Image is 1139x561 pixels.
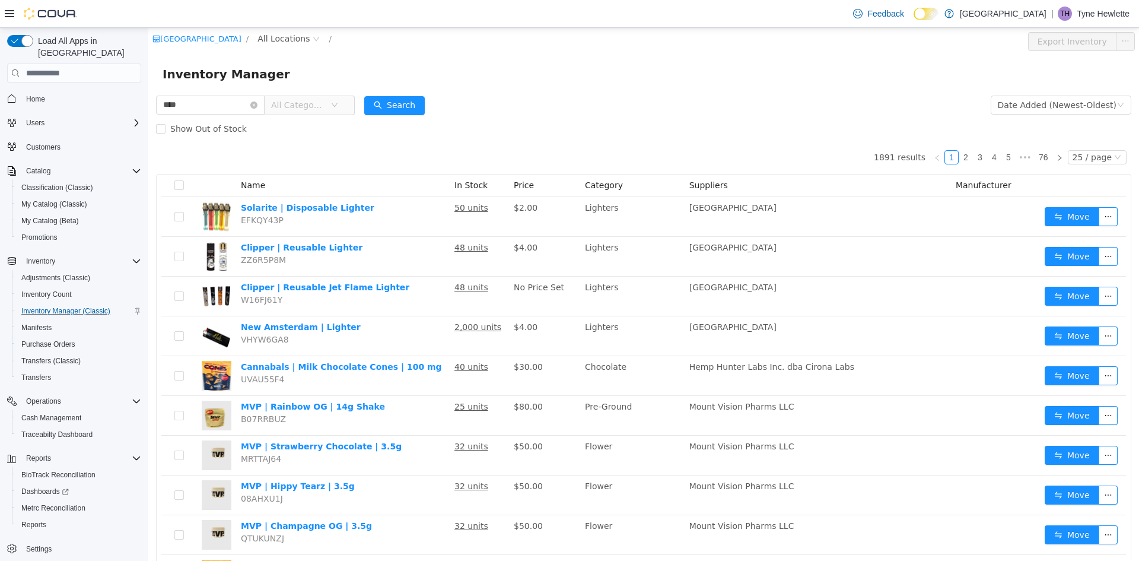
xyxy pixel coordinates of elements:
[17,427,141,442] span: Traceabilty Dashboard
[17,287,77,302] a: Inventory Count
[12,336,146,353] button: Purchase Orders
[17,484,141,499] span: Dashboards
[21,116,49,130] button: Users
[2,138,146,156] button: Customers
[12,270,146,286] button: Adjustments (Classic)
[896,179,951,198] button: icon: swapMove
[93,466,135,476] span: 08AHXU1J
[541,294,628,304] span: [GEOGRAPHIC_DATA]
[914,20,914,21] span: Dark Mode
[2,163,146,179] button: Catalog
[17,214,84,228] a: My Catalog (Beta)
[2,393,146,410] button: Operations
[896,219,951,238] button: icon: swapMove
[21,541,141,556] span: Settings
[306,294,353,304] u: 2,000 units
[21,254,60,268] button: Inventory
[541,493,646,503] span: Mount Vision Pharms LLC
[93,414,253,423] a: MVP | Strawberry Chocolate | 3.5g
[541,255,628,264] span: [GEOGRAPHIC_DATA]
[306,215,340,224] u: 48 units
[306,493,340,503] u: 32 units
[93,426,133,436] span: MRTTAJ64
[17,321,141,335] span: Manifests
[1077,7,1130,21] p: Tyne Hewlette
[437,153,475,162] span: Category
[896,338,951,357] button: icon: swapMove
[17,180,141,195] span: Classification (Classic)
[21,413,81,423] span: Cash Management
[896,497,951,516] button: icon: swapMove
[541,153,580,162] span: Suppliers
[17,287,141,302] span: Inventory Count
[365,493,394,503] span: $50.00
[21,323,52,332] span: Manifests
[12,303,146,319] button: Inventory Manager (Classic)
[93,188,135,197] span: EFKQY43P
[21,91,141,106] span: Home
[825,122,839,137] li: 3
[365,334,394,344] span: $30.00
[854,123,867,136] a: 5
[21,233,58,242] span: Promotions
[93,334,294,344] a: Cannabals | Milk Chocolate Cones | 100 mg
[810,122,825,137] li: 2
[17,484,74,499] a: Dashboards
[839,123,852,136] a: 4
[183,74,190,82] i: icon: down
[853,122,867,137] li: 5
[12,196,146,213] button: My Catalog (Classic)
[541,334,706,344] span: Hemp Hunter Labs Inc. dba Cirona Labs
[365,414,394,423] span: $50.00
[17,427,97,442] a: Traceabilty Dashboard
[365,255,416,264] span: No Price Set
[93,294,212,304] a: New Amsterdam | Lighter
[12,426,146,443] button: Traceabilty Dashboard
[17,411,141,425] span: Cash Management
[365,454,394,463] span: $50.00
[950,219,969,238] button: icon: ellipsis
[541,215,628,224] span: [GEOGRAPHIC_DATA]
[93,374,237,383] a: MVP | Rainbow OG | 14g Shake
[53,373,83,402] img: MVP | Rainbow OG | 14g Shake hero shot
[432,289,536,328] td: Lighters
[541,454,646,463] span: Mount Vision Pharms LLC
[21,430,93,439] span: Traceabilty Dashboard
[53,492,83,522] img: MVP | Champagne OG | 3.5g hero shot
[432,487,536,527] td: Flower
[17,271,141,285] span: Adjustments (Classic)
[26,397,61,406] span: Operations
[950,179,969,198] button: icon: ellipsis
[21,470,96,480] span: BioTrack Reconciliation
[123,71,177,83] span: All Categories
[968,4,987,23] button: icon: ellipsis
[21,254,141,268] span: Inventory
[21,92,50,106] a: Home
[93,506,136,515] span: QTUKUNZJ
[26,94,45,104] span: Home
[848,2,908,26] a: Feedback
[432,249,536,289] td: Lighters
[17,197,92,211] a: My Catalog (Classic)
[21,290,72,299] span: Inventory Count
[93,267,134,277] span: W16FJ61Y
[17,370,141,385] span: Transfers
[908,126,915,134] i: icon: right
[17,96,103,106] span: Show Out of Stock
[306,454,340,463] u: 32 units
[17,354,85,368] a: Transfers (Classic)
[17,214,141,228] span: My Catalog (Beta)
[850,68,968,86] div: Date Added (Newest-Oldest)
[93,175,226,185] a: Solarite | Disposable Lighter
[21,164,55,178] button: Catalog
[12,286,146,303] button: Inventory Count
[12,410,146,426] button: Cash Management
[26,142,61,152] span: Customers
[541,175,628,185] span: [GEOGRAPHIC_DATA]
[93,255,261,264] a: Clipper | Reusable Jet Flame Lighter
[950,378,969,397] button: icon: ellipsis
[17,501,141,515] span: Metrc Reconciliation
[306,414,340,423] u: 32 units
[12,516,146,533] button: Reports
[950,418,969,437] button: icon: ellipsis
